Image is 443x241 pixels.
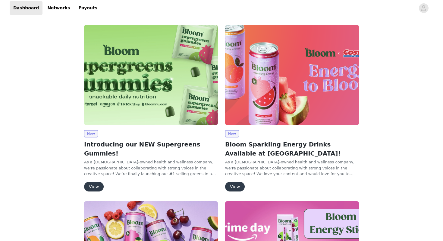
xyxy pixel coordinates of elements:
button: View [225,182,245,191]
p: As a [DEMOGRAPHIC_DATA]-owned health and wellness company, we’re passionate about collaborating w... [84,159,218,177]
h2: Bloom Sparkling Energy Drinks Available at [GEOGRAPHIC_DATA]! [225,140,359,158]
p: As a [DEMOGRAPHIC_DATA]-owned health and wellness company, we’re passionate about collaborating w... [225,159,359,177]
a: Dashboard [10,1,42,15]
a: View [84,185,104,189]
img: Bloom Nutrition [225,25,359,125]
button: View [84,182,104,191]
span: New [84,130,98,137]
a: View [225,185,245,189]
h2: Introducing our NEW Supergreens Gummies! [84,140,218,158]
img: Bloom Nutrition [84,25,218,125]
span: New [225,130,239,137]
a: Payouts [75,1,101,15]
div: avatar [421,3,426,13]
a: Networks [44,1,74,15]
